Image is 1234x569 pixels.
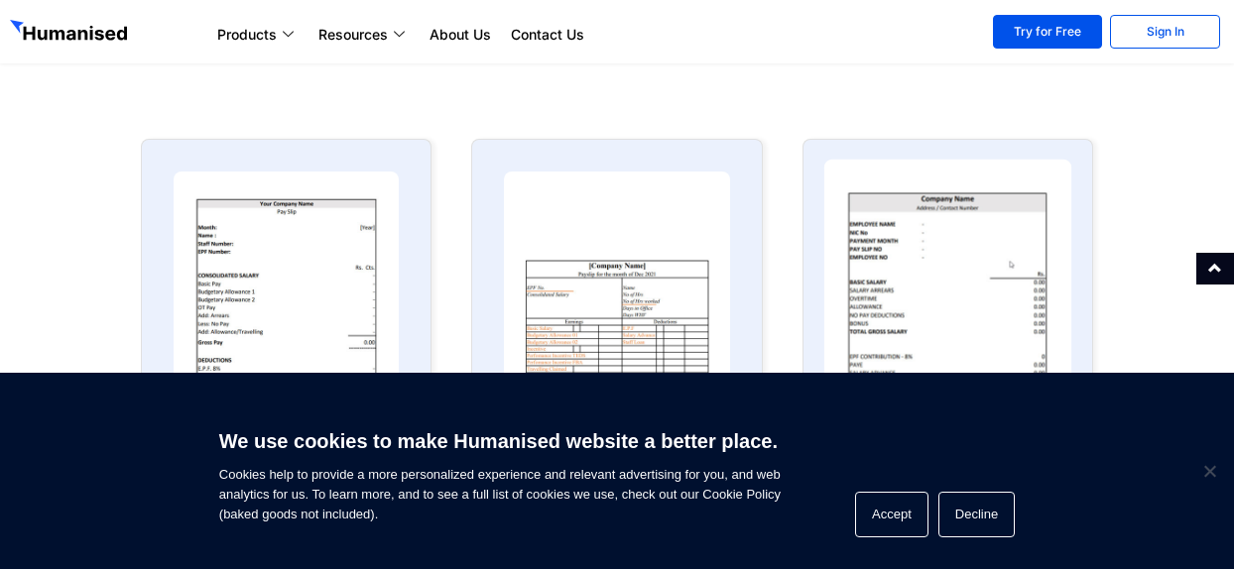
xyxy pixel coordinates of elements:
[420,23,501,47] a: About Us
[10,20,131,46] img: GetHumanised Logo
[501,23,594,47] a: Contact Us
[219,427,781,455] h6: We use cookies to make Humanised website a better place.
[207,23,308,47] a: Products
[1199,461,1219,481] span: Decline
[504,171,729,419] img: payslip template
[823,160,1071,432] img: payslip template
[219,417,781,524] span: Cookies help to provide a more personalized experience and relevant advertising for you, and web ...
[1110,15,1219,49] a: Sign In
[938,492,1015,537] button: Decline
[308,23,420,47] a: Resources
[855,492,928,537] button: Accept
[174,171,399,419] img: payslip template
[993,15,1102,49] a: Try for Free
